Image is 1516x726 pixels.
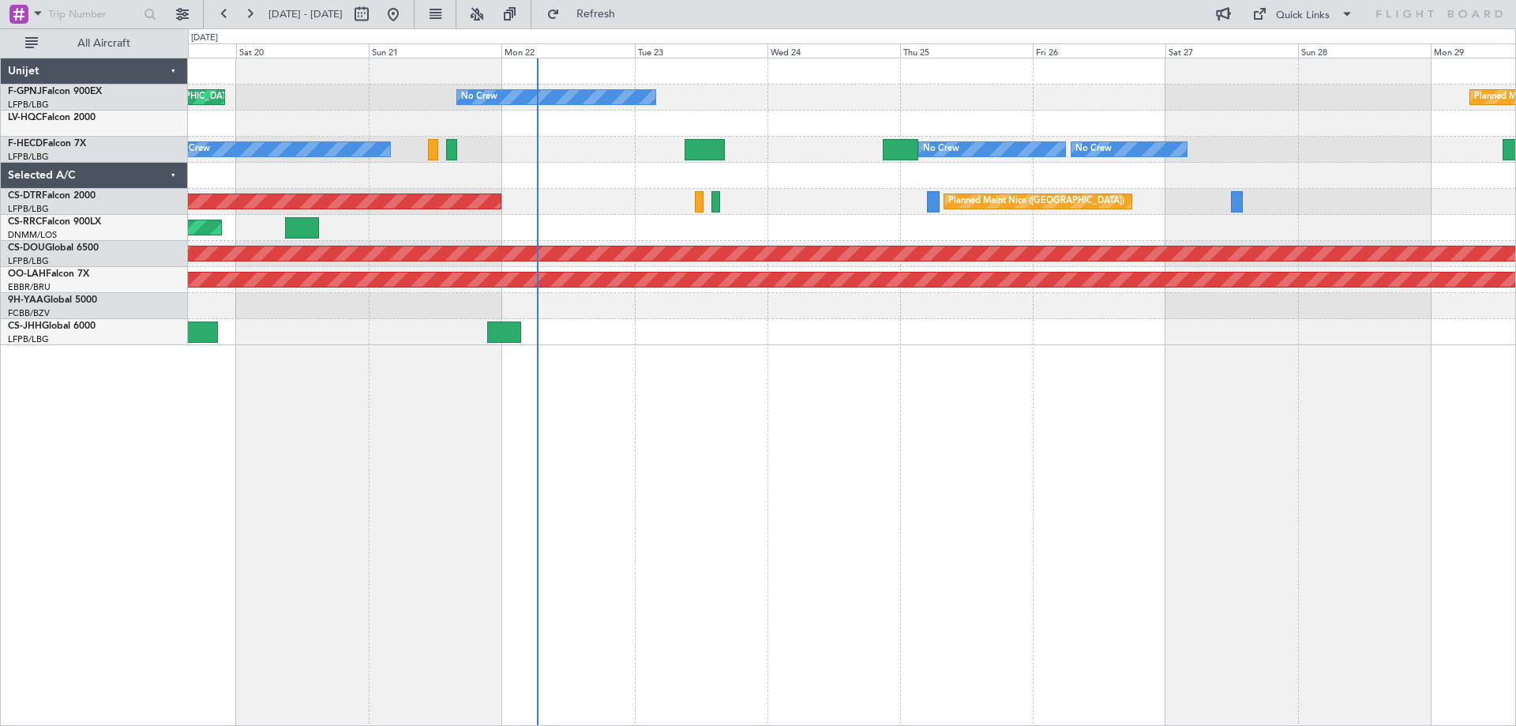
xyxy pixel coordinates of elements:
a: F-HECDFalcon 7X [8,139,86,149]
a: CS-DOUGlobal 6500 [8,243,99,253]
a: OO-LAHFalcon 7X [8,269,89,279]
button: Refresh [539,2,634,27]
div: Mon 22 [501,43,634,58]
div: Wed 24 [767,43,900,58]
span: All Aircraft [41,38,167,49]
a: CS-RRCFalcon 900LX [8,217,101,227]
a: EBBR/BRU [8,281,51,293]
span: LV-HQC [8,113,42,122]
a: CS-DTRFalcon 2000 [8,191,96,201]
a: LFPB/LBG [8,255,49,267]
span: [DATE] - [DATE] [268,7,343,21]
div: Sat 27 [1165,43,1298,58]
span: CS-JHH [8,322,42,331]
a: FCBB/BZV [8,307,50,319]
span: 9H-YAA [8,295,43,305]
div: Sun 28 [1298,43,1431,58]
a: LFPB/LBG [8,203,49,215]
div: Fri 26 [1033,43,1165,58]
span: F-HECD [8,139,43,149]
span: F-GPNJ [8,87,42,96]
div: No Crew [174,137,210,161]
div: No Crew [461,85,497,109]
div: Sat 20 [236,43,369,58]
input: Trip Number [48,2,139,26]
div: Quick Links [1276,8,1330,24]
span: Refresh [563,9,629,20]
a: 9H-YAAGlobal 5000 [8,295,97,305]
div: Sun 21 [369,43,501,58]
a: LV-HQCFalcon 2000 [8,113,96,122]
a: LFPB/LBG [8,99,49,111]
a: LFPB/LBG [8,333,49,345]
div: Thu 25 [900,43,1033,58]
div: Tue 23 [635,43,767,58]
a: LFPB/LBG [8,151,49,163]
a: F-GPNJFalcon 900EX [8,87,102,96]
div: No Crew [1075,137,1112,161]
span: CS-RRC [8,217,42,227]
span: CS-DTR [8,191,42,201]
span: OO-LAH [8,269,46,279]
button: Quick Links [1244,2,1361,27]
button: All Aircraft [17,31,171,56]
div: [DATE] [191,32,218,45]
a: DNMM/LOS [8,229,57,241]
span: CS-DOU [8,243,45,253]
a: CS-JHHGlobal 6000 [8,322,96,331]
div: Planned Maint Nice ([GEOGRAPHIC_DATA]) [948,190,1124,213]
div: No Crew [923,137,959,161]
